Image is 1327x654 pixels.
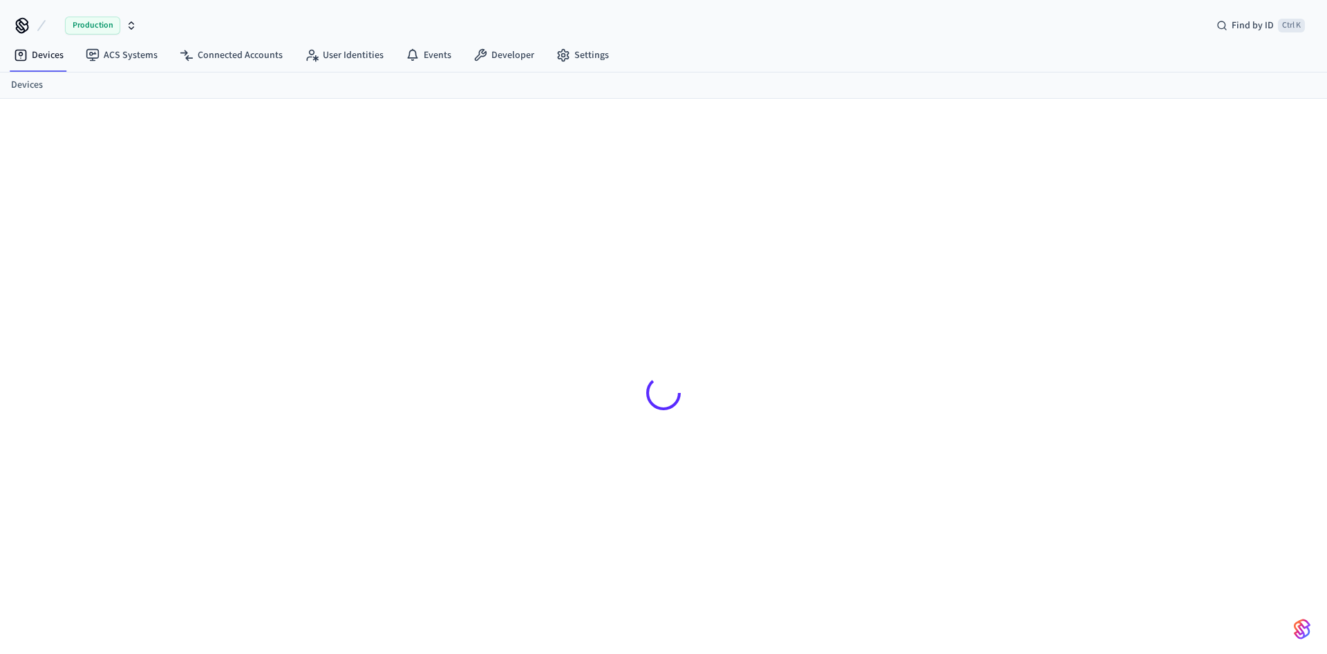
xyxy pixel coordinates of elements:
[3,43,75,68] a: Devices
[395,43,462,68] a: Events
[65,17,120,35] span: Production
[1294,618,1310,640] img: SeamLogoGradient.69752ec5.svg
[1278,19,1305,32] span: Ctrl K
[545,43,620,68] a: Settings
[462,43,545,68] a: Developer
[11,78,43,93] a: Devices
[294,43,395,68] a: User Identities
[1205,13,1316,38] div: Find by IDCtrl K
[169,43,294,68] a: Connected Accounts
[75,43,169,68] a: ACS Systems
[1232,19,1274,32] span: Find by ID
